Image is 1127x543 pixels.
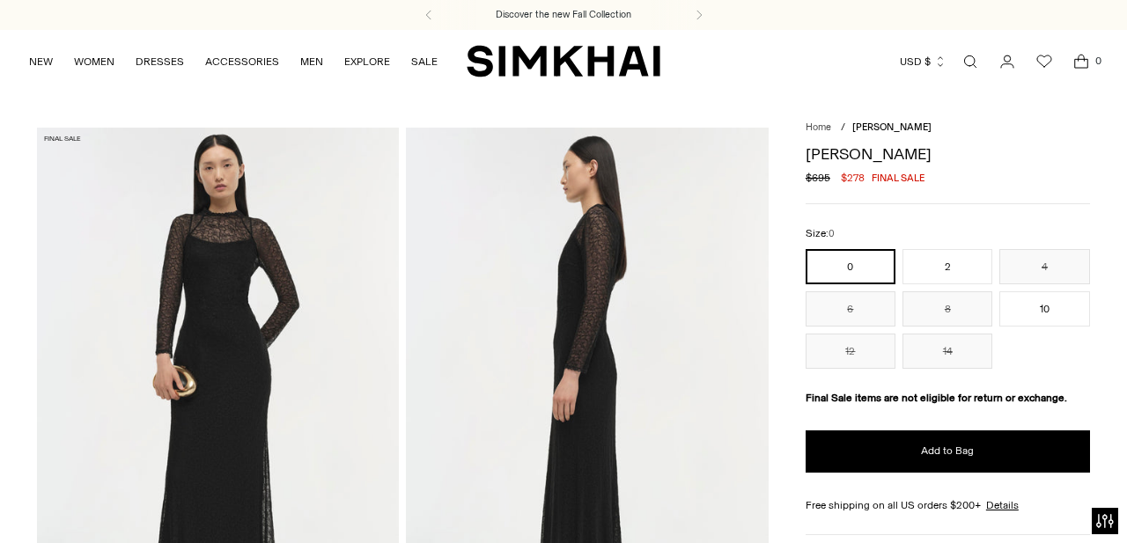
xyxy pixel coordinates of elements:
[806,291,895,327] button: 6
[852,121,932,133] span: [PERSON_NAME]
[806,392,1067,404] strong: Final Sale items are not eligible for return or exchange.
[921,444,974,459] span: Add to Bag
[999,291,1089,327] button: 10
[902,334,992,369] button: 14
[953,44,988,79] a: Open search modal
[806,249,895,284] button: 0
[806,334,895,369] button: 12
[806,497,1090,513] div: Free shipping on all US orders $200+
[74,42,114,81] a: WOMEN
[1064,44,1099,79] a: Open cart modal
[1090,53,1106,69] span: 0
[344,42,390,81] a: EXPLORE
[806,225,835,242] label: Size:
[411,42,438,81] a: SALE
[496,8,631,22] a: Discover the new Fall Collection
[29,42,53,81] a: NEW
[806,430,1090,473] button: Add to Bag
[999,249,1089,284] button: 4
[990,44,1025,79] a: Go to the account page
[136,42,184,81] a: DRESSES
[900,42,947,81] button: USD $
[806,146,1090,162] h1: [PERSON_NAME]
[806,121,1090,136] nav: breadcrumbs
[467,44,660,78] a: SIMKHAI
[829,228,835,239] span: 0
[300,42,323,81] a: MEN
[841,170,865,186] span: $278
[806,170,830,186] s: $695
[841,121,845,136] div: /
[902,291,992,327] button: 8
[986,497,1019,513] a: Details
[902,249,992,284] button: 2
[1027,44,1062,79] a: Wishlist
[806,121,831,133] a: Home
[205,42,279,81] a: ACCESSORIES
